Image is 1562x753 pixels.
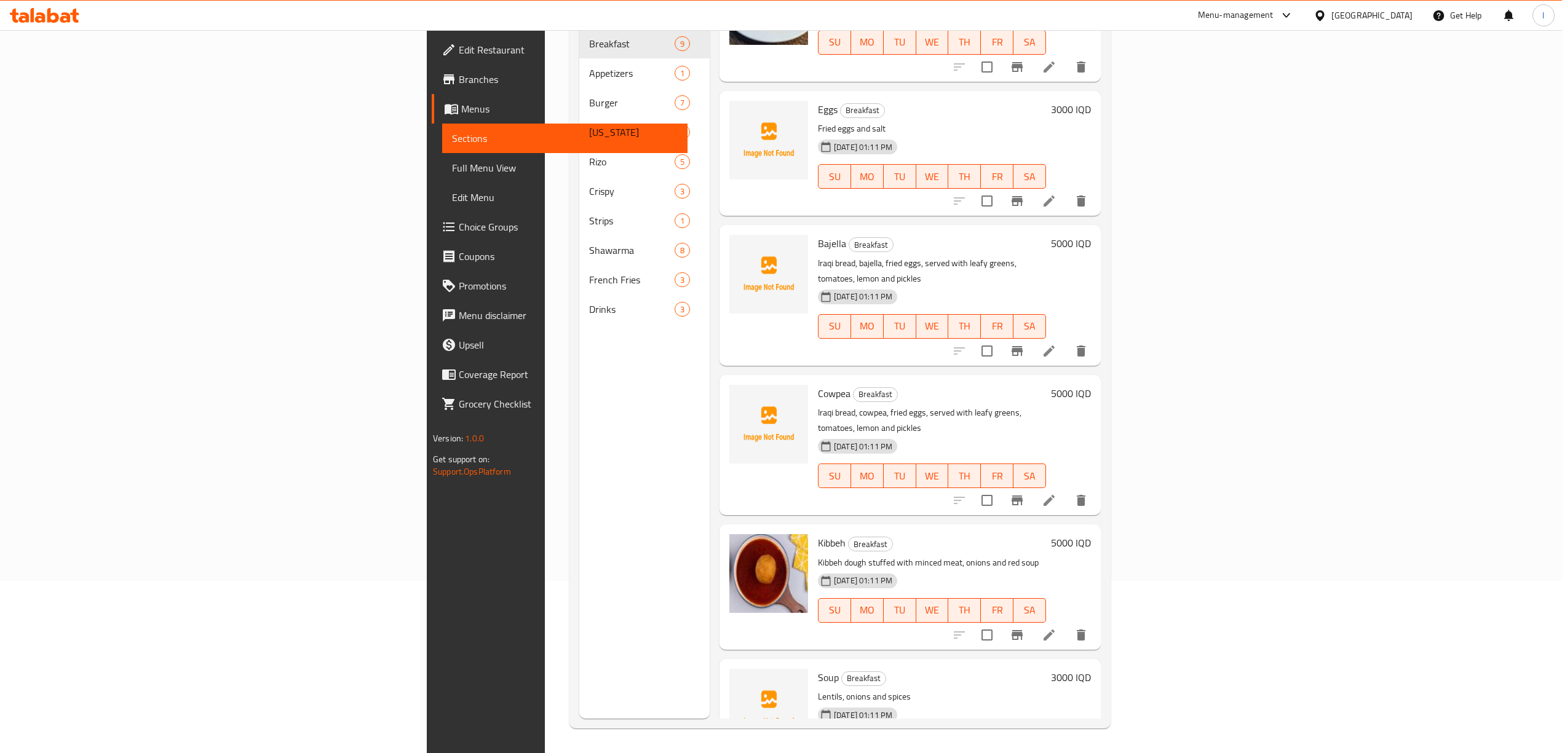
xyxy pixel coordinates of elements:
span: [DATE] 01:11 PM [829,291,897,302]
span: Full Menu View [452,160,678,175]
span: WE [921,601,944,619]
button: TU [884,463,916,488]
span: MO [856,33,879,51]
h6: 5000 IQD [1051,235,1091,252]
p: Lentils, onions and spices [818,689,1046,704]
span: Promotions [459,278,678,293]
span: Soup [818,668,839,687]
button: Branch-specific-item [1002,620,1032,650]
img: Eggs [729,101,808,179]
button: delete [1066,52,1096,82]
span: Drinks [589,302,675,317]
span: Breakfast [849,238,893,252]
span: Select to update [974,487,1000,513]
span: WE [921,467,944,485]
a: Branches [432,65,688,94]
button: WE [916,314,949,339]
div: Breakfast [853,387,898,402]
span: 5 [675,156,689,168]
span: SU [823,33,846,51]
span: Branches [459,72,678,87]
span: Rizo [589,154,675,169]
button: Branch-specific-item [1002,486,1032,515]
button: MO [851,30,884,55]
span: MO [856,467,879,485]
span: FR [986,33,1009,51]
div: Breakfast9 [579,29,710,58]
div: Breakfast [589,36,675,51]
div: items [675,66,690,81]
button: SU [818,314,851,339]
button: SA [1013,314,1046,339]
span: Coupons [459,249,678,264]
a: Full Menu View [442,153,688,183]
a: Menu disclaimer [432,301,688,330]
span: Choice Groups [459,219,678,234]
a: Support.OpsPlatform [433,463,511,479]
span: l [1542,9,1544,22]
button: WE [916,164,949,189]
a: Edit menu item [1042,493,1057,508]
span: TH [953,168,976,186]
span: 3 [675,186,689,197]
span: TU [889,601,911,619]
div: Breakfast [841,671,886,686]
button: delete [1066,336,1096,366]
span: 1 [675,127,689,138]
div: items [675,36,690,51]
h6: 3000 IQD [1051,669,1091,686]
button: SU [818,598,851,623]
span: Edit Restaurant [459,42,678,57]
a: Edit menu item [1042,628,1057,642]
div: Breakfast [840,103,885,118]
a: Grocery Checklist [432,389,688,419]
span: SU [823,168,846,186]
p: Kibbeh dough stuffed with minced meat, onions and red soup [818,555,1046,570]
span: Shawarma [589,243,675,258]
span: Cowpea [818,384,850,403]
button: FR [981,463,1013,488]
span: Kibbeh [818,534,846,552]
span: SU [823,467,846,485]
div: Rizo5 [579,147,710,176]
a: Sections [442,124,688,153]
a: Choice Groups [432,212,688,242]
span: TU [889,168,911,186]
button: TH [948,598,981,623]
span: Get support on: [433,451,490,467]
div: Crispy3 [579,176,710,206]
span: WE [921,33,944,51]
span: [DATE] 01:11 PM [829,441,897,452]
button: SU [818,164,851,189]
span: Burger [589,95,675,110]
button: FR [981,598,1013,623]
span: Breakfast [842,671,886,685]
span: Breakfast [854,387,897,401]
span: Menu disclaimer [459,308,678,323]
span: Bajella [818,234,846,253]
span: TH [953,317,976,335]
button: delete [1066,186,1096,216]
button: Branch-specific-item [1002,52,1032,82]
span: Appetizers [589,66,675,81]
button: FR [981,30,1013,55]
button: TU [884,30,916,55]
button: SA [1013,463,1046,488]
span: Select to update [974,54,1000,80]
span: TH [953,601,976,619]
a: Edit menu item [1042,60,1057,74]
span: Strips [589,213,675,228]
div: items [675,95,690,110]
button: delete [1066,620,1096,650]
a: Upsell [432,330,688,360]
span: 3 [675,304,689,315]
p: Iraqi bread, bajella, fried eggs, served with leafy greens, tomatoes, lemon and pickles [818,256,1046,286]
span: Select to update [974,338,1000,364]
button: TU [884,314,916,339]
button: SA [1013,164,1046,189]
span: Version: [433,430,463,446]
button: WE [916,463,949,488]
